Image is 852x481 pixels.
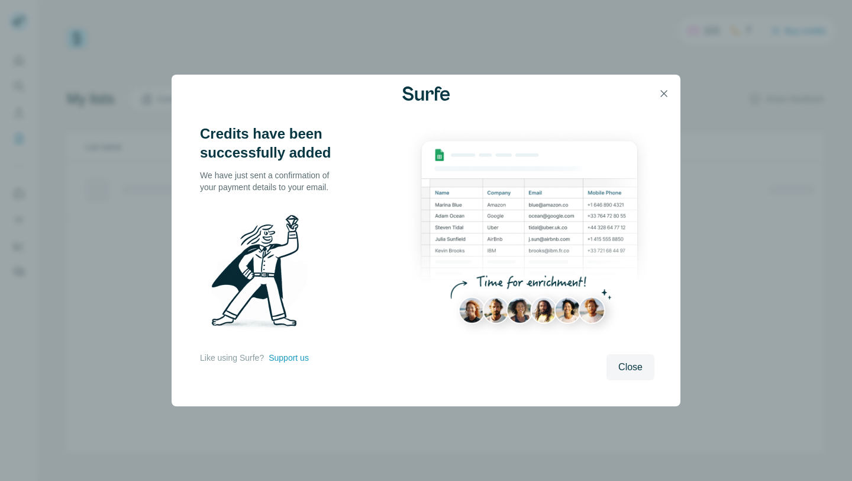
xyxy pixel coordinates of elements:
p: We have just sent a confirmation of your payment details to your email. [200,169,342,193]
img: Enrichment Hub - Sheet Preview [405,124,654,347]
img: Surfe Illustration - Man holding diamond [200,207,323,340]
span: Close [618,360,643,374]
p: Like using Surfe? [200,352,264,364]
img: Surfe Logo [402,86,450,101]
h3: Credits have been successfully added [200,124,342,162]
button: Support us [269,352,309,364]
button: Close [606,354,654,380]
